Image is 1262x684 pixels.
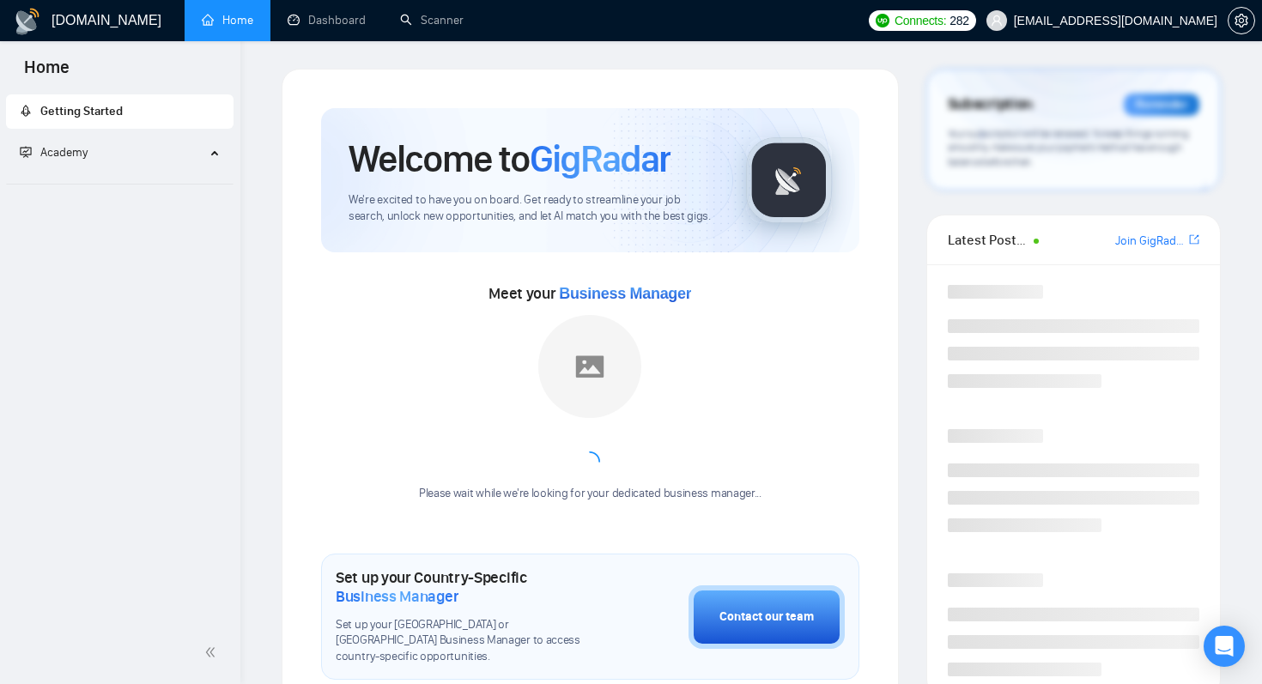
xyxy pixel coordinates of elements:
a: homeHome [202,13,253,27]
span: Your subscription will be renewed. To keep things running smoothly, make sure your payment method... [948,127,1189,168]
span: We're excited to have you on board. Get ready to streamline your job search, unlock new opportuni... [349,192,719,225]
button: Contact our team [689,585,845,649]
span: Business Manager [336,587,458,606]
span: GigRadar [530,136,670,182]
span: double-left [204,644,221,661]
span: Home [10,55,83,91]
span: loading [579,451,600,472]
img: logo [14,8,41,35]
span: rocket [20,105,32,117]
span: Subscription [948,90,1033,119]
span: setting [1229,14,1254,27]
span: Latest Posts from the GigRadar Community [948,229,1029,251]
a: setting [1228,14,1255,27]
div: Please wait while we're looking for your dedicated business manager... [409,486,772,502]
span: Meet your [488,284,691,303]
span: Academy [20,145,88,160]
span: Business Manager [559,285,691,302]
span: 282 [950,11,968,30]
img: placeholder.png [538,315,641,418]
img: gigradar-logo.png [746,137,832,223]
span: Academy [40,145,88,160]
div: Contact our team [719,608,814,626]
li: Getting Started [6,94,234,129]
h1: Set up your Country-Specific [336,568,603,606]
button: setting [1228,7,1255,34]
a: dashboardDashboard [288,13,366,27]
span: export [1189,233,1199,246]
div: Reminder [1124,94,1199,116]
div: Open Intercom Messenger [1204,626,1245,667]
span: Getting Started [40,104,123,118]
span: user [991,15,1003,27]
li: Academy Homepage [6,177,234,188]
h1: Welcome to [349,136,670,182]
span: Set up your [GEOGRAPHIC_DATA] or [GEOGRAPHIC_DATA] Business Manager to access country-specific op... [336,617,603,666]
a: export [1189,232,1199,248]
a: Join GigRadar Slack Community [1115,232,1186,251]
span: Connects: [895,11,946,30]
span: fund-projection-screen [20,146,32,158]
img: upwork-logo.png [876,14,889,27]
a: searchScanner [400,13,464,27]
